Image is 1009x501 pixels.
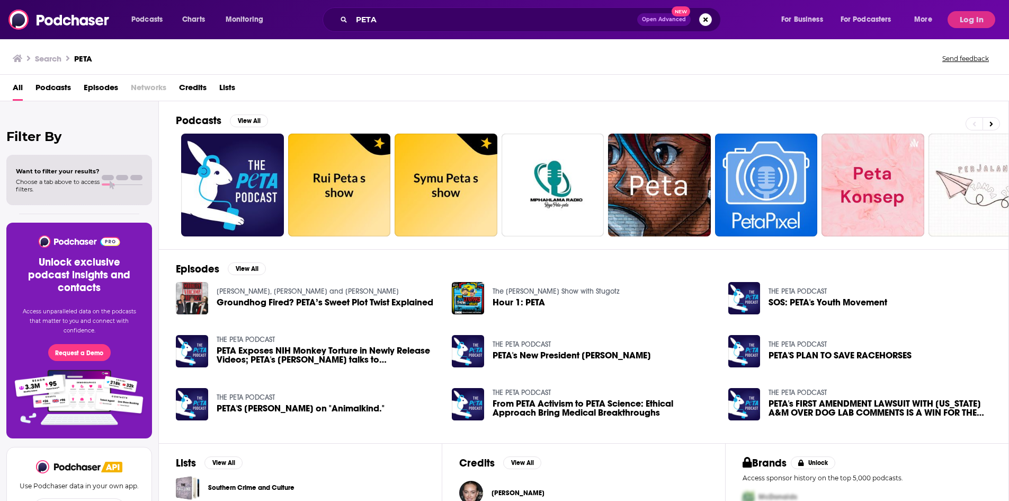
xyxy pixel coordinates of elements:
h3: PETA [74,54,92,64]
img: Podchaser - Follow, Share and Rate Podcasts [8,10,110,30]
img: Podchaser API banner [101,462,122,472]
img: Pro Features [11,370,147,426]
button: Open AdvancedNew [637,13,691,26]
button: open menu [774,11,836,28]
img: PETA's FIRST AMENDMENT LAWSUIT WITH TEXAS A&M OVER DOG LAB COMMENTS IS A WIN FOR THE ANIMALS; PET... [728,388,761,420]
button: open menu [124,11,176,28]
a: The Dan Le Batard Show with Stugotz [493,287,620,296]
a: THE PETA PODCAST [217,335,275,344]
a: All [13,79,23,101]
button: Send feedback [939,54,992,63]
a: THE PETA PODCAST [769,340,827,349]
p: Access sponsor history on the top 5,000 podcasts. [743,474,992,482]
button: View All [230,115,268,127]
h2: Brands [743,456,787,470]
a: Hour 1: PETA [493,298,545,307]
a: THE PETA PODCAST [493,340,551,349]
a: PETA's New President Tracy Reiman [493,351,651,360]
a: Lists [219,79,235,101]
a: Southern Crime and Culture [208,482,294,494]
h2: Episodes [176,262,219,276]
a: PETA'S PLAN TO SAVE RACEHORSES [769,351,912,360]
a: THE PETA PODCAST [769,287,827,296]
img: PETA Exposes NIH Monkey Torture in Newly Release Videos; PETA's Roe talks to Emil Guillermo. [176,335,208,367]
p: Use Podchaser data in your own app. [20,482,139,490]
button: Log In [948,11,995,28]
a: Episodes [84,79,118,101]
a: THE PETA PODCAST [493,388,551,397]
a: PodcastsView All [176,114,268,127]
img: Groundhog Fired? PETA’s Sweet Plot Twist Explained [176,282,208,314]
img: Podchaser - Follow, Share and Rate Podcasts [36,460,102,473]
a: Southern Crime and Culture [176,476,200,500]
a: THE PETA PODCAST [769,388,827,397]
a: PETA Exposes NIH Monkey Torture in Newly Release Videos; PETA's Roe talks to Emil Guillermo. [217,346,440,364]
div: Search podcasts, credits, & more... [333,7,731,32]
a: Markley, van Camp and Robbins [217,287,399,296]
a: THE PETA PODCAST [217,393,275,402]
a: PETA's FIRST AMENDMENT LAWSUIT WITH TEXAS A&M OVER DOG LAB COMMENTS IS A WIN FOR THE ANIMALS; PET... [769,399,992,417]
button: Request a Demo [48,344,111,361]
a: CreditsView All [459,456,541,470]
a: Credits [179,79,207,101]
button: open menu [907,11,945,28]
img: Hour 1: PETA [452,282,484,314]
span: PETA's FIRST AMENDMENT LAWSUIT WITH [US_STATE] A&M OVER DOG LAB COMMENTS IS A WIN FOR THE ANIMALS... [769,399,992,417]
a: Groundhog Fired? PETA’s Sweet Plot Twist Explained [217,298,433,307]
span: Networks [131,79,166,101]
span: For Business [781,12,823,27]
input: Search podcasts, credits, & more... [352,11,637,28]
span: New [672,6,691,16]
img: SOS: PETA's Youth Movement [728,282,761,314]
button: open menu [834,11,907,28]
h2: Lists [176,456,196,470]
a: PETA'S Ingrid Newkirk on "Animalkind." [217,404,385,413]
span: For Podcasters [841,12,891,27]
span: [PERSON_NAME] [492,489,544,497]
a: From PETA Activism to PETA Science: Ethical Approach Bring Medical Breakthroughs [493,399,716,417]
h3: Search [35,54,61,64]
span: Charts [182,12,205,27]
img: PETA'S Ingrid Newkirk on "Animalkind." [176,388,208,420]
h2: Credits [459,456,495,470]
button: View All [204,456,243,469]
a: Podcasts [35,79,71,101]
span: More [914,12,932,27]
span: Monitoring [226,12,263,27]
img: PETA's New President Tracy Reiman [452,335,484,367]
span: Want to filter your results? [16,168,100,175]
h2: Podcasts [176,114,221,127]
span: PETA'S [PERSON_NAME] on "Animalkind." [217,404,385,413]
a: Peta Murgatroyd [492,489,544,497]
img: From PETA Activism to PETA Science: Ethical Approach Bring Medical Breakthroughs [452,388,484,420]
a: ListsView All [176,456,243,470]
span: Choose a tab above to access filters. [16,178,100,193]
button: open menu [218,11,277,28]
img: PETA'S PLAN TO SAVE RACEHORSES [728,335,761,367]
h3: Unlock exclusive podcast insights and contacts [19,256,139,294]
button: View All [228,262,266,275]
h2: Filter By [6,129,152,144]
span: PETA's New President [PERSON_NAME] [493,351,651,360]
span: Podcasts [131,12,163,27]
a: Charts [175,11,211,28]
a: SOS: PETA's Youth Movement [769,298,887,307]
p: Access unparalleled data on the podcasts that matter to you and connect with confidence. [19,307,139,336]
a: EpisodesView All [176,262,266,276]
